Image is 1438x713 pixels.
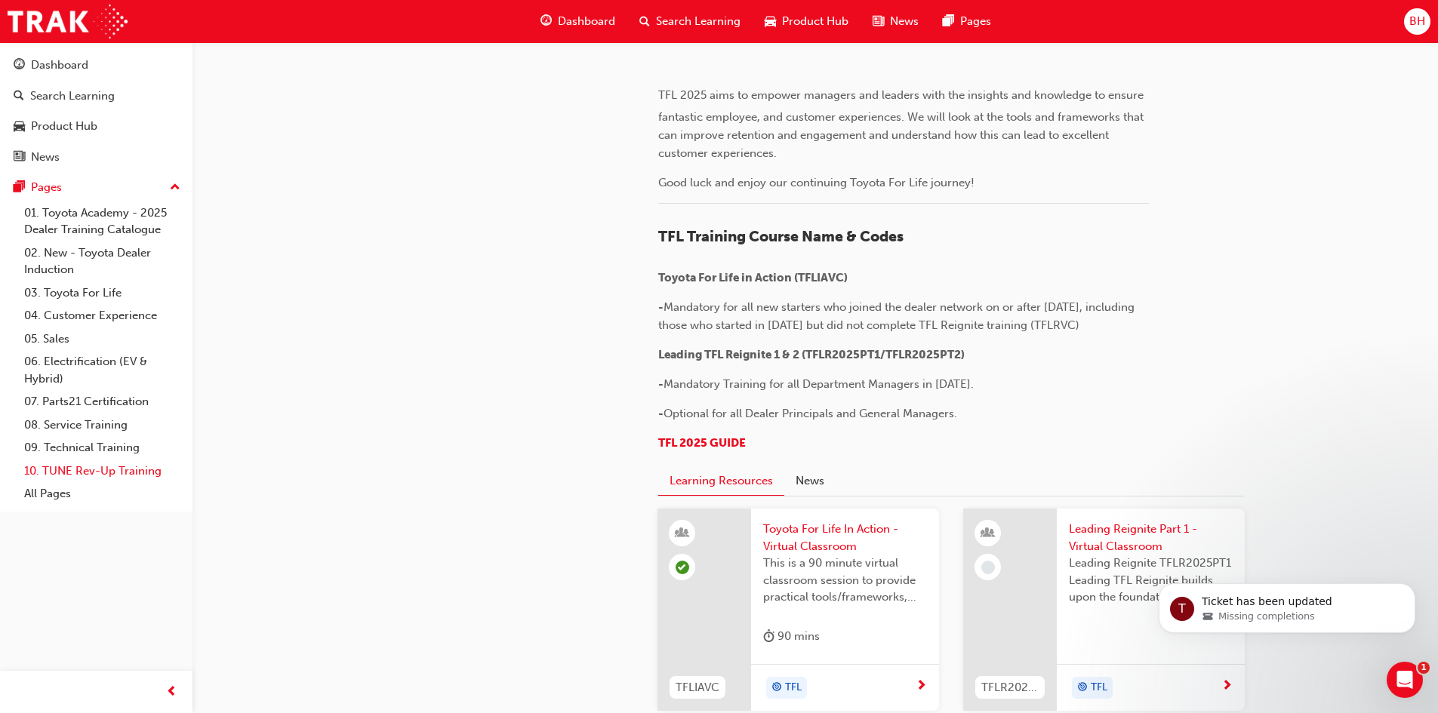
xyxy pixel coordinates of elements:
[658,271,848,284] span: Toyota For Life in Action (TFLIAVC)
[18,281,186,305] a: 03. Toyota For Life
[528,6,627,37] a: guage-iconDashboard
[765,12,776,31] span: car-icon
[664,407,957,420] span: Optional for all Dealer Principals and General Managers.
[14,120,25,134] span: car-icon
[771,678,782,698] span: target-icon
[1409,13,1425,30] span: BH
[18,390,186,413] a: 07. Parts21 Certification
[916,680,927,693] span: next-icon
[14,151,25,164] span: news-icon
[6,143,186,171] a: News
[963,509,1245,711] a: TFLR2025PT1Leading Reignite Part 1 - Virtual ClassroomLeading Reignite TFLR2025PT1 Leading TFL Re...
[31,149,60,166] div: News
[658,377,664,391] span: -
[18,327,186,351] a: 05. Sales
[1418,662,1430,674] span: 1
[981,561,995,574] span: learningRecordVerb_NONE-icon
[1069,555,1233,606] span: Leading Reignite TFLR2025PT1 Leading TFL Reignite builds upon the foundation of TFL Reignite, rea...
[558,13,615,30] span: Dashboard
[931,6,1003,37] a: pages-iconPages
[1404,8,1430,35] button: BH
[657,509,939,711] a: TFLIAVCToyota For Life In Action - Virtual ClassroomThis is a 90 minute virtual classroom session...
[960,13,991,30] span: Pages
[658,348,965,361] span: Leading TFL Reignite 1 & 2 (TFLR2025PT1/TFLR2025PT2)
[658,228,904,245] span: TFL Training Course Name & Codes
[677,524,688,543] span: learningResourceType_INSTRUCTOR_LED-icon
[664,377,974,391] span: Mandatory Training for all Department Managers in [DATE].
[166,683,177,702] span: prev-icon
[18,436,186,459] a: 09. Technical Training
[763,555,927,606] span: This is a 90 minute virtual classroom session to provide practical tools/frameworks, behaviours a...
[658,300,1138,332] span: Mandatory for all new starters who joined the dealer network on or after [DATE], including those ...
[18,201,186,241] a: 01. Toyota Academy - 2025 Dealer Training Catalogue
[782,13,848,30] span: Product Hub
[627,6,753,37] a: search-iconSearch Learning
[6,48,186,174] button: DashboardSearch LearningProduct HubNews
[18,304,186,327] a: 04. Customer Experience
[30,88,115,105] div: Search Learning
[6,174,186,201] button: Pages
[890,13,919,30] span: News
[861,6,931,37] a: news-iconNews
[18,459,186,483] a: 10. TUNE Rev-Up Training
[6,112,186,140] a: Product Hub
[170,178,180,198] span: up-icon
[6,82,186,110] a: Search Learning
[6,51,186,79] a: Dashboard
[676,561,689,574] span: learningRecordVerb_ATTEND-icon
[763,521,927,555] span: Toyota For Life In Action - Virtual Classroom
[676,679,719,696] span: TFLIAVC
[31,179,62,196] div: Pages
[14,181,25,195] span: pages-icon
[18,241,186,281] a: 02. New - Toyota Dealer Induction
[18,413,186,437] a: 08. Service Training
[540,12,552,31] span: guage-icon
[753,6,861,37] a: car-iconProduct Hub
[1091,679,1107,696] span: TFL
[981,679,1039,696] span: TFLR2025PT1
[873,12,884,31] span: news-icon
[1221,680,1233,693] span: next-icon
[658,467,784,496] button: Learning Resources
[8,5,128,38] img: Trak
[18,482,186,506] a: All Pages
[31,118,97,135] div: Product Hub
[656,13,741,30] span: Search Learning
[658,300,664,314] span: -
[658,88,1147,160] span: TFL 2025 aims to empower managers and leaders with the insights and knowledge to ensure fantastic...
[14,59,25,72] span: guage-icon
[784,467,836,496] button: News
[1069,521,1233,555] span: Leading Reignite Part 1 - Virtual Classroom
[763,627,820,646] div: 90 mins
[983,524,993,543] span: learningResourceType_INSTRUCTOR_LED-icon
[639,12,650,31] span: search-icon
[943,12,954,31] span: pages-icon
[14,90,24,103] span: search-icon
[658,407,664,420] span: -
[31,57,88,74] div: Dashboard
[1136,552,1438,657] iframe: Intercom notifications message
[763,627,774,646] span: duration-icon
[658,436,746,450] a: TFL 2025 GUIDE
[1387,662,1423,698] iframe: Intercom live chat
[658,176,975,189] span: Good luck and enjoy our continuing Toyota For Life journey!
[18,350,186,390] a: 06. Electrification (EV & Hybrid)
[1077,678,1088,698] span: target-icon
[785,679,802,696] span: TFL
